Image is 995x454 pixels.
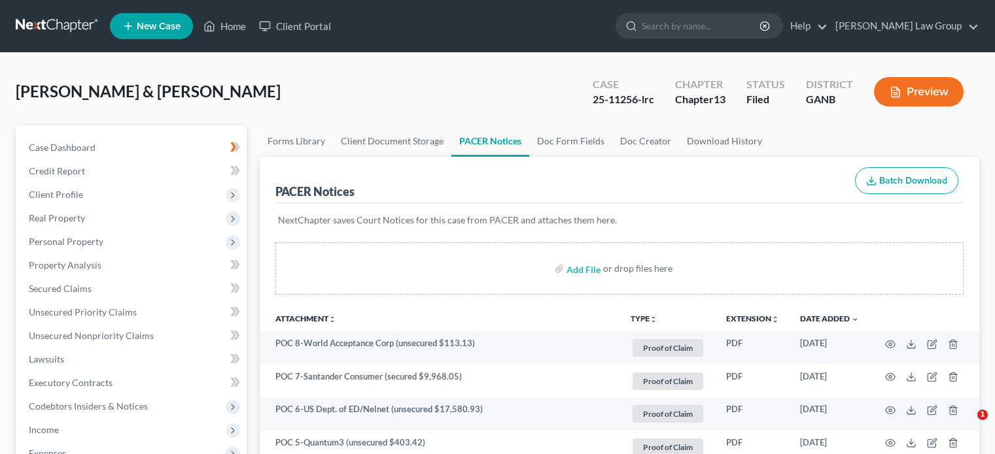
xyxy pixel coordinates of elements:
a: Secured Claims [18,277,247,300]
span: Credit Report [29,165,85,176]
div: District [806,77,853,92]
a: Attachmentunfold_more [275,314,336,323]
div: Status [746,77,785,92]
p: NextChapter saves Court Notices for this case from PACER and attaches them here. [278,214,961,227]
div: or drop files here [603,262,672,275]
td: PDF [716,331,790,365]
span: Unsecured Priority Claims [29,306,137,317]
td: PDF [716,365,790,398]
a: PACER Notices [451,125,529,157]
i: unfold_more [328,316,336,323]
span: Executory Contracts [29,377,113,388]
td: PDF [716,397,790,430]
span: Proof of Claim [633,405,703,423]
span: 1 [977,410,988,420]
td: [DATE] [790,331,869,365]
span: Codebtors Insiders & Notices [29,400,148,412]
a: Proof of Claim [631,370,705,392]
div: Filed [746,92,785,107]
div: Chapter [675,92,725,107]
td: POC 8-World Acceptance Corp (unsecured $113.13) [260,331,620,365]
span: [PERSON_NAME] & [PERSON_NAME] [16,82,281,101]
a: Extensionunfold_more [726,314,779,323]
a: Property Analysis [18,253,247,277]
span: Lawsuits [29,353,64,365]
input: Search by name... [642,14,761,38]
a: Credit Report [18,159,247,183]
td: POC 6-US Dept. of ED/Nelnet (unsecured $17,580.93) [260,397,620,430]
a: Home [197,14,253,38]
i: expand_more [851,316,859,323]
a: Proof of Claim [631,337,705,359]
span: Batch Download [879,175,947,186]
span: Case Dashboard [29,142,96,153]
a: Help [784,14,828,38]
a: [PERSON_NAME] Law Group [829,14,979,38]
td: POC 7-Santander Consumer (secured $9,968.05) [260,365,620,398]
a: Executory Contracts [18,371,247,395]
td: [DATE] [790,397,869,430]
span: Real Property [29,212,85,223]
span: Income [29,424,59,435]
span: Proof of Claim [633,372,703,390]
span: New Case [137,22,181,31]
div: Case [593,77,654,92]
a: Forms Library [260,125,333,157]
td: [DATE] [790,365,869,398]
a: Unsecured Priority Claims [18,300,247,324]
a: Unsecured Nonpriority Claims [18,324,247,348]
a: Doc Creator [612,125,679,157]
button: Preview [874,77,964,106]
span: Property Analysis [29,259,101,270]
a: Case Dashboard [18,136,247,159]
div: Chapter [675,77,725,92]
span: Unsecured Nonpriority Claims [29,330,154,341]
a: Download History [679,125,770,157]
div: 25-11256-lrc [593,92,654,107]
a: Doc Form Fields [529,125,612,157]
div: GANB [806,92,853,107]
i: unfold_more [771,316,779,323]
a: Client Portal [253,14,338,38]
span: Client Profile [29,189,83,200]
iframe: Intercom live chat [951,410,982,441]
a: Date Added expand_more [800,314,859,323]
span: Proof of Claim [633,339,703,357]
a: Client Document Storage [333,125,451,157]
span: Secured Claims [29,283,92,294]
i: unfold_more [650,316,657,323]
div: PACER Notices [275,184,355,199]
a: Proof of Claim [631,403,705,425]
span: 13 [714,93,725,105]
button: Batch Download [855,167,958,195]
a: Lawsuits [18,348,247,371]
button: TYPEunfold_more [631,315,657,323]
span: Personal Property [29,236,103,247]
